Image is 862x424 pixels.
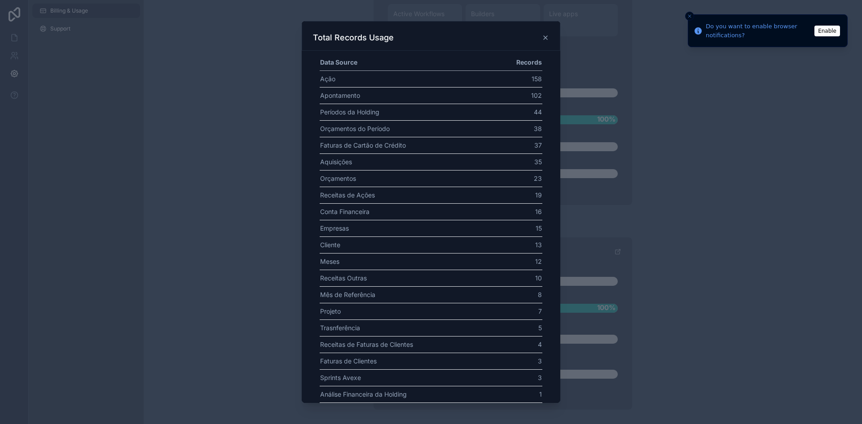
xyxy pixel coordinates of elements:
[497,287,542,303] td: 8
[313,32,394,43] h3: Total Records Usage
[497,87,542,104] td: 102
[685,12,694,21] button: Close toast
[497,386,542,403] td: 1
[497,303,542,320] td: 7
[497,187,542,204] td: 19
[497,254,542,270] td: 12
[497,154,542,170] td: 35
[320,121,497,137] td: Orçamentos do Período
[320,287,497,303] td: Mês de Referência
[320,154,497,170] td: Aquisições
[814,26,840,36] button: Enable
[497,353,542,370] td: 3
[320,170,497,187] td: Orçamentos
[497,121,542,137] td: 38
[320,137,497,154] td: Faturas de Cartão de Crédito
[320,320,497,337] td: Trasnferência
[497,237,542,254] td: 13
[497,204,542,220] td: 16
[497,320,542,337] td: 5
[706,22,812,39] div: Do you want to enable browser notifications?
[320,87,497,104] td: Apontamento
[497,71,542,87] td: 158
[497,370,542,386] td: 3
[497,270,542,287] td: 10
[320,337,497,353] td: Receitas de Faturas de Clientes
[320,220,497,237] td: Empresas
[497,137,542,154] td: 37
[320,54,497,71] th: Data Source
[320,370,497,386] td: Sprints Avexe
[320,187,497,204] td: Receitas de Ações
[497,104,542,121] td: 44
[497,337,542,353] td: 4
[497,170,542,187] td: 23
[497,220,542,237] td: 15
[320,104,497,121] td: Períodos da Holding
[320,254,497,270] td: Meses
[320,237,497,254] td: Cliente
[320,303,497,320] td: Projeto
[320,71,497,87] td: Ação
[320,386,497,403] td: Análise Financeira da Holding
[320,353,497,370] td: Faturas de Clientes
[320,270,497,287] td: Receitas Outras
[497,54,542,71] th: Records
[320,204,497,220] td: Conta Financeira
